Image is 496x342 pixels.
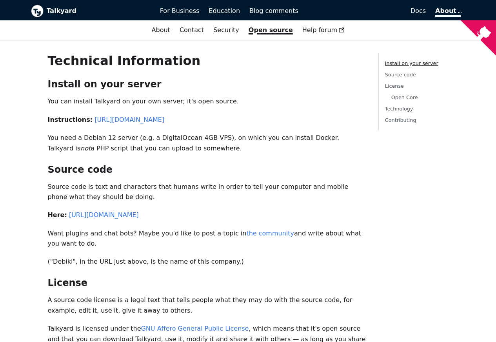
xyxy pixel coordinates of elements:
[298,24,349,37] a: Help forum
[246,230,294,237] a: the community
[141,325,249,332] a: GNU Affero General Public License
[47,295,365,316] p: A source code license is a legal text that tells people what they may do with the source code, fo...
[385,83,404,89] a: License
[47,6,149,16] b: Talkyard
[31,5,149,17] a: Talkyard logoTalkyard
[31,5,44,17] img: Talkyard logo
[175,24,209,37] a: Contact
[209,7,240,14] span: Education
[249,7,298,14] span: Blog comments
[302,26,345,34] span: Help forum
[147,24,175,37] a: About
[385,117,416,123] a: Contributing
[47,53,365,69] h1: Technical Information
[47,78,365,90] h2: Install on your server
[391,94,418,100] a: Open Core
[385,106,413,112] a: Technology
[47,116,93,123] strong: Instructions:
[47,277,365,289] h2: License
[47,164,365,176] h2: Source code
[47,133,365,154] p: You need a Debian 12 server (e.g. a DigitalOcean 4GB VPS), on which you can install Docker. Talky...
[209,24,244,37] a: Security
[94,116,164,123] a: [URL][DOMAIN_NAME]
[160,7,200,14] span: For Business
[47,182,365,203] p: Source code is text and characters that humans write in order to tell your computer and mobile ph...
[69,211,139,219] a: [URL][DOMAIN_NAME]
[47,228,365,249] p: Want plugins and chat bots? Maybe you'd like to post a topic in and write about what you want to do.
[155,4,204,18] a: For Business
[303,4,431,18] a: Docs
[435,7,460,17] a: About
[385,72,416,78] a: Source code
[47,257,365,267] p: ("Debiki", in the URL just above, is the name of this company.)
[244,24,298,37] a: Open source
[80,145,91,152] em: not
[204,4,245,18] a: Education
[245,4,303,18] a: Blog comments
[47,211,67,219] strong: Here:
[411,7,426,14] span: Docs
[385,60,438,66] a: Install on your server
[47,96,365,107] p: You can install Talkyard on your own server; it's open source.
